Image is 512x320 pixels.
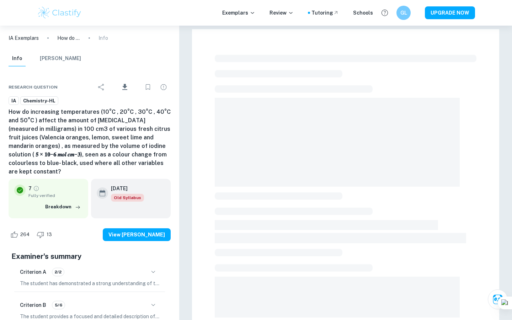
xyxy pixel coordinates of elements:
[270,9,294,17] p: Review
[28,192,82,199] span: Fully verified
[311,9,339,17] a: Tutoring
[9,108,171,176] h6: How do increasing temperatures (10°C , 20°C , 30°C , 40°C and 50°C ) affect the amount of [MEDICA...
[103,228,171,241] button: View [PERSON_NAME]
[21,97,58,105] span: Chemistry-HL
[400,9,408,17] h6: GL
[111,185,138,192] h6: [DATE]
[111,194,144,202] span: Old Syllabus
[52,302,65,308] span: 5/6
[9,229,33,240] div: Like
[20,301,46,309] h6: Criterion B
[40,51,81,66] button: [PERSON_NAME]
[94,80,108,94] div: Share
[35,229,56,240] div: Dislike
[52,269,64,275] span: 2/2
[43,202,82,212] button: Breakdown
[33,185,39,192] a: Grade fully verified
[111,194,144,202] div: Starting from the May 2025 session, the Chemistry IA requirements have changed. It's OK to refer ...
[98,34,108,42] p: Info
[396,6,411,20] button: GL
[57,34,80,42] p: How do increasing temperatures (10°C , 20°C , 30°C , 40°C and 50°C ) affect the amount of [MEDICA...
[156,80,171,94] div: Report issue
[16,231,33,238] span: 264
[37,6,82,20] img: Clastify logo
[379,7,391,19] button: Help and Feedback
[110,78,139,96] div: Download
[9,51,26,66] button: Info
[9,96,19,105] a: IA
[20,279,159,287] p: The student has demonstrated a strong understanding of the importance of a balanced vitamin C int...
[20,268,46,276] h6: Criterion A
[28,185,32,192] p: 7
[425,6,475,19] button: UPGRADE NOW
[9,97,18,105] span: IA
[141,80,155,94] div: Bookmark
[488,289,508,309] button: Ask Clai
[9,84,58,90] span: Research question
[43,231,56,238] span: 13
[353,9,373,17] a: Schools
[11,251,168,262] h5: Examiner's summary
[9,34,39,42] a: IA Exemplars
[222,9,255,17] p: Exemplars
[20,96,58,105] a: Chemistry-HL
